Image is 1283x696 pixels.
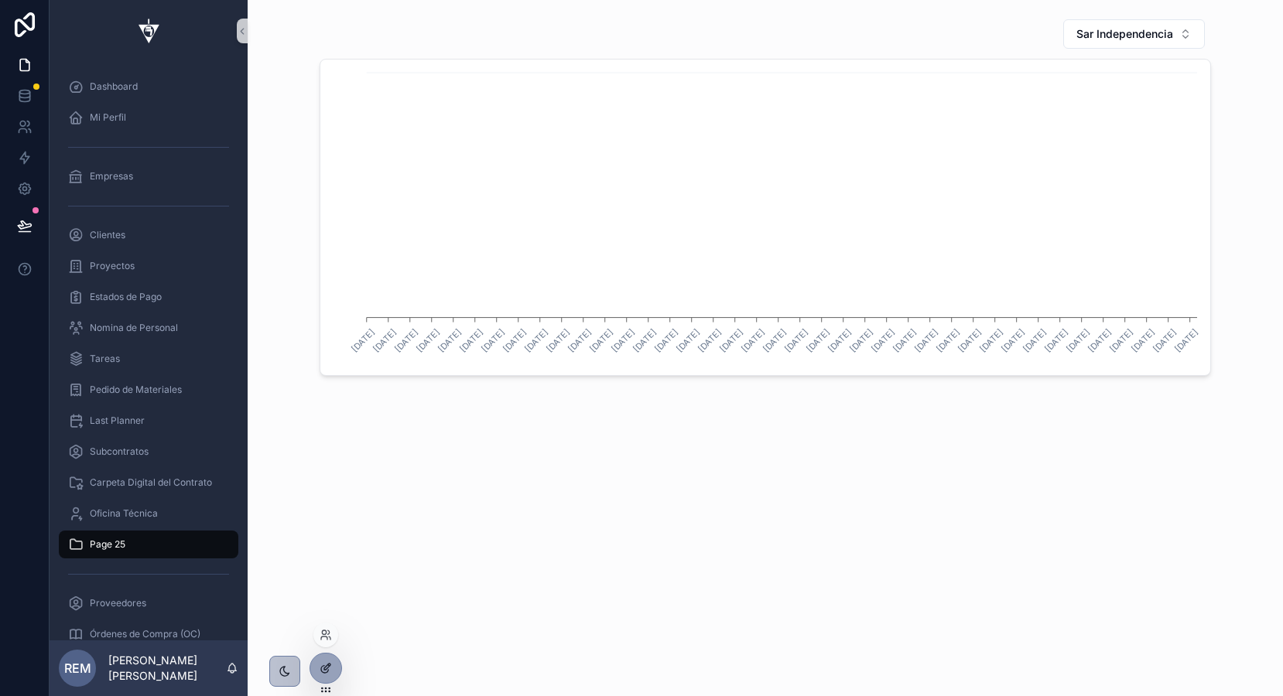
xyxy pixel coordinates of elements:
a: Órdenes de Compra (OC) [59,620,238,648]
text: [DATE] [674,326,702,354]
text: [DATE] [761,326,789,354]
a: Empresas [59,162,238,190]
text: [DATE] [869,326,897,354]
text: [DATE] [912,326,940,354]
div: scrollable content [50,62,248,640]
a: Page 25 [59,531,238,558]
text: [DATE] [1064,326,1092,354]
text: [DATE] [392,326,420,354]
text: [DATE] [1042,326,1070,354]
text: [DATE] [631,326,659,354]
text: [DATE] [696,326,724,354]
span: Órdenes de Compra (OC) [90,628,200,640]
text: [DATE] [739,326,767,354]
text: [DATE] [977,326,1005,354]
text: [DATE] [587,326,615,354]
text: [DATE] [1021,326,1049,354]
p: [PERSON_NAME] [PERSON_NAME] [108,653,226,684]
a: Mi Perfil [59,104,238,131]
span: Carpeta Digital del Contrato [90,476,212,489]
span: Clientes [90,229,125,241]
span: Tareas [90,353,120,365]
text: [DATE] [436,326,464,354]
a: Estados de Pago [59,283,238,311]
span: Last Planner [90,415,145,427]
span: Empresas [90,170,133,183]
text: [DATE] [371,326,399,354]
a: Clientes [59,221,238,249]
text: [DATE] [782,326,810,354]
text: [DATE] [1129,326,1157,354]
div: chart [330,69,1201,366]
span: Mi Perfil [90,111,126,124]
text: [DATE] [457,326,485,354]
a: Carpeta Digital del Contrato [59,469,238,496]
text: [DATE] [1086,326,1114,354]
a: Tareas [59,345,238,373]
a: Proyectos [59,252,238,280]
text: [DATE] [956,326,984,354]
text: [DATE] [1151,326,1179,354]
text: [DATE] [349,326,377,354]
span: Proyectos [90,260,135,272]
span: Proveedores [90,597,146,609]
text: [DATE] [479,326,507,354]
text: [DATE] [566,326,594,354]
span: Estados de Pago [90,291,162,303]
text: [DATE] [847,326,875,354]
text: [DATE] [1107,326,1135,354]
span: Oficina Técnica [90,507,158,520]
button: Select Button [1063,19,1205,49]
text: [DATE] [652,326,680,354]
text: [DATE] [826,326,854,354]
span: Nomina de Personal [90,322,178,334]
text: [DATE] [522,326,550,354]
span: Page 25 [90,538,125,551]
a: Pedido de Materiales [59,376,238,404]
text: [DATE] [544,326,572,354]
text: [DATE] [891,326,919,354]
span: Dashboard [90,80,138,93]
span: Sar Independencia [1076,26,1173,42]
a: Proveedores [59,589,238,617]
text: [DATE] [934,326,962,354]
text: [DATE] [804,326,832,354]
text: [DATE] [1172,326,1200,354]
span: REM [64,659,91,677]
a: Dashboard [59,73,238,101]
a: Last Planner [59,407,238,435]
text: [DATE] [501,326,529,354]
text: [DATE] [999,326,1027,354]
text: [DATE] [609,326,637,354]
span: Subcontratos [90,445,149,458]
text: [DATE] [717,326,745,354]
img: App logo [130,19,167,43]
text: [DATE] [414,326,442,354]
a: Nomina de Personal [59,314,238,342]
span: Pedido de Materiales [90,384,182,396]
a: Subcontratos [59,438,238,466]
a: Oficina Técnica [59,500,238,527]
